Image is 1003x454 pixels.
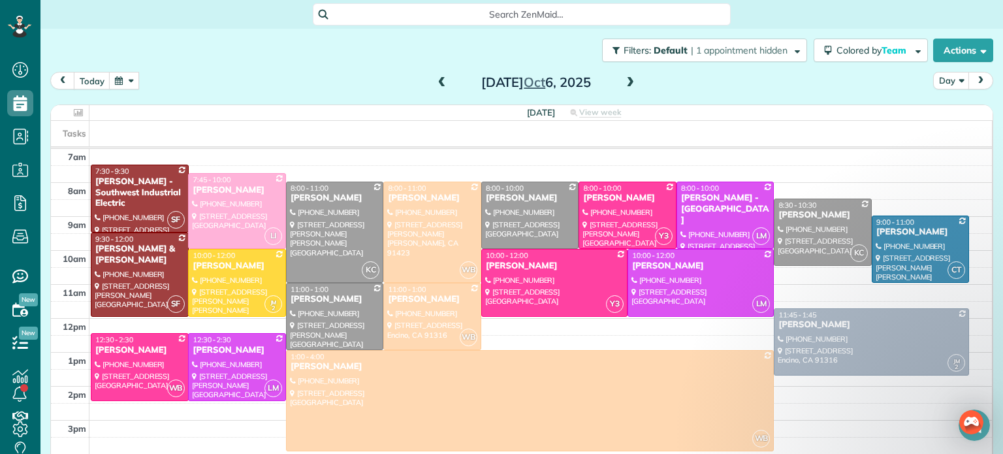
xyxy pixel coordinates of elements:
[68,423,86,434] span: 3pm
[814,39,928,62] button: Colored byTeam
[19,293,38,306] span: New
[582,193,673,204] div: [PERSON_NAME]
[876,227,966,238] div: [PERSON_NAME]
[454,75,618,89] h2: [DATE] 6, 2025
[193,175,231,184] span: 7:45 - 10:00
[953,357,960,365] span: JM
[579,107,621,118] span: View week
[485,261,624,272] div: [PERSON_NAME]
[778,201,816,210] span: 8:30 - 10:30
[50,72,75,89] button: prev
[167,380,185,397] span: WB
[95,345,185,356] div: [PERSON_NAME]
[631,261,770,272] div: [PERSON_NAME]
[882,44,908,56] span: Team
[850,244,868,262] span: KC
[68,152,86,162] span: 7am
[63,321,86,332] span: 12pm
[752,227,770,245] span: LM
[606,295,624,313] span: Y3
[19,327,38,340] span: New
[583,184,621,193] span: 8:00 - 10:00
[947,261,965,279] span: CT
[167,295,185,313] span: SF
[95,176,185,210] div: [PERSON_NAME] - Southwest Industrial Electric
[63,287,86,298] span: 11am
[836,44,911,56] span: Colored by
[486,251,528,260] span: 10:00 - 12:00
[192,261,282,272] div: [PERSON_NAME]
[486,184,524,193] span: 8:00 - 10:00
[68,219,86,230] span: 9am
[193,335,231,344] span: 12:30 - 2:30
[948,361,964,374] small: 2
[68,186,86,196] span: 8am
[167,211,185,229] span: SF
[388,184,426,193] span: 8:00 - 11:00
[387,294,477,305] div: [PERSON_NAME]
[192,185,282,196] div: [PERSON_NAME]
[291,184,328,193] span: 8:00 - 11:00
[290,294,380,305] div: [PERSON_NAME]
[680,193,771,226] div: [PERSON_NAME] - [GEOGRAPHIC_DATA]
[74,72,110,89] button: today
[933,39,993,62] button: Actions
[959,410,990,441] iframe: Intercom live chat
[485,193,575,204] div: [PERSON_NAME]
[63,253,86,264] span: 10am
[387,193,477,204] div: [PERSON_NAME]
[290,193,380,204] div: [PERSON_NAME]
[291,285,328,294] span: 11:00 - 1:00
[596,39,807,62] a: Filters: Default | 1 appointment hidden
[264,380,282,397] span: LM
[654,44,688,56] span: Default
[933,72,970,89] button: Day
[655,227,673,245] span: Y3
[95,335,133,344] span: 12:30 - 2:30
[624,44,651,56] span: Filters:
[192,345,282,356] div: [PERSON_NAME]
[193,251,235,260] span: 10:00 - 12:00
[68,389,86,400] span: 2pm
[632,251,675,260] span: 10:00 - 12:00
[691,44,788,56] span: | 1 appointment hidden
[291,352,325,361] span: 1:00 - 4:00
[63,128,86,138] span: Tasks
[290,361,770,372] div: [PERSON_NAME]
[95,244,185,266] div: [PERSON_NAME] & [PERSON_NAME]
[362,261,379,279] span: KC
[752,295,770,313] span: LM
[95,235,133,244] span: 9:30 - 12:00
[778,210,868,221] div: [PERSON_NAME]
[752,430,770,447] span: WB
[264,227,282,245] span: LI
[778,310,816,319] span: 11:45 - 1:45
[460,329,477,346] span: WB
[968,72,993,89] button: next
[778,319,965,331] div: [PERSON_NAME]
[388,285,426,294] span: 11:00 - 1:00
[460,261,477,279] span: WB
[527,107,555,118] span: [DATE]
[876,218,914,227] span: 9:00 - 11:00
[602,39,807,62] button: Filters: Default | 1 appointment hidden
[265,302,281,315] small: 2
[95,167,129,176] span: 7:30 - 9:30
[681,184,719,193] span: 8:00 - 10:00
[68,355,86,366] span: 1pm
[270,299,277,306] span: JM
[524,74,545,90] span: Oct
